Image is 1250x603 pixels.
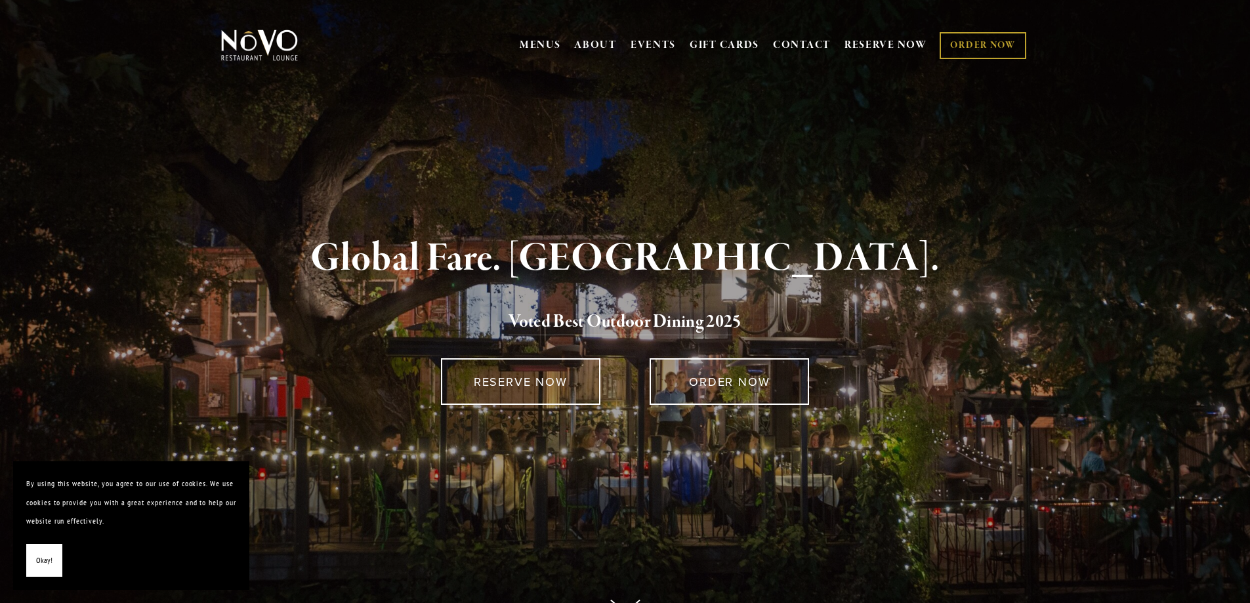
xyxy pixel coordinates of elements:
a: EVENTS [631,39,676,52]
a: Voted Best Outdoor Dining 202 [509,310,732,335]
p: By using this website, you agree to our use of cookies. We use cookies to provide you with a grea... [26,474,236,531]
strong: Global Fare. [GEOGRAPHIC_DATA]. [310,234,940,283]
img: Novo Restaurant &amp; Lounge [219,29,301,62]
a: ABOUT [574,39,617,52]
a: RESERVE NOW [844,33,927,58]
span: Okay! [36,551,52,570]
a: MENUS [520,39,561,52]
a: RESERVE NOW [441,358,600,405]
button: Okay! [26,544,62,577]
a: ORDER NOW [940,32,1026,59]
h2: 5 [243,308,1008,336]
section: Cookie banner [13,461,249,590]
a: GIFT CARDS [690,33,759,58]
a: ORDER NOW [650,358,809,405]
a: CONTACT [773,33,831,58]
